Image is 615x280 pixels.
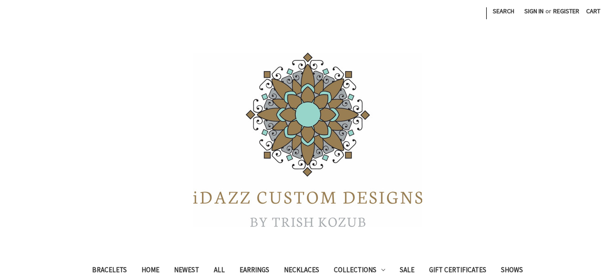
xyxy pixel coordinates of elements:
[193,53,422,227] img: iDazz Custom Designs
[586,7,600,15] span: Cart
[484,4,488,21] li: |
[544,6,552,16] span: or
